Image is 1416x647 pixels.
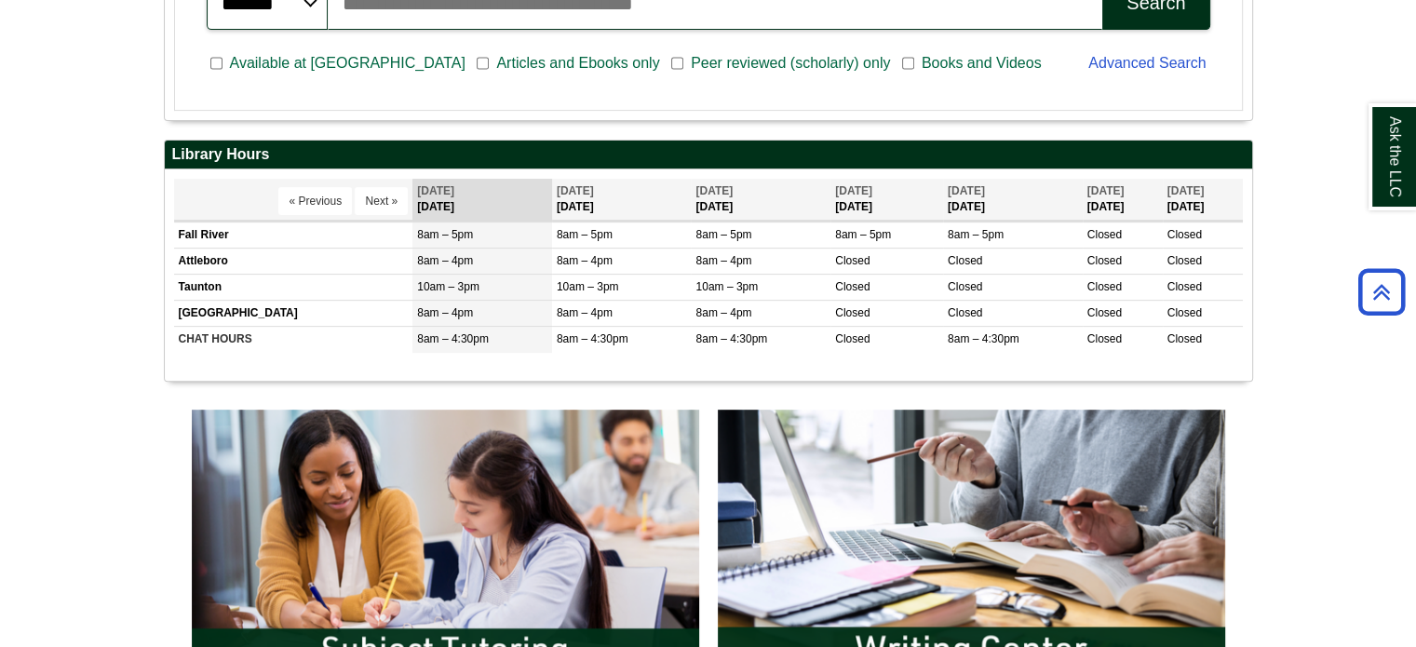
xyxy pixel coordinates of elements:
[683,52,897,74] span: Peer reviewed (scholarly) only
[1352,279,1411,304] a: Back to Top
[1167,280,1202,293] span: Closed
[417,332,489,345] span: 8am – 4:30pm
[695,254,751,267] span: 8am – 4pm
[1167,254,1202,267] span: Closed
[691,179,830,221] th: [DATE]
[165,141,1252,169] h2: Library Hours
[1083,179,1163,221] th: [DATE]
[1088,55,1206,71] a: Advanced Search
[1167,184,1205,197] span: [DATE]
[948,184,985,197] span: [DATE]
[695,184,733,197] span: [DATE]
[835,280,870,293] span: Closed
[417,280,479,293] span: 10am – 3pm
[835,228,891,241] span: 8am – 5pm
[835,184,872,197] span: [DATE]
[695,332,767,345] span: 8am – 4:30pm
[210,55,223,72] input: Available at [GEOGRAPHIC_DATA]
[223,52,473,74] span: Available at [GEOGRAPHIC_DATA]
[1087,228,1122,241] span: Closed
[1167,306,1202,319] span: Closed
[489,52,667,74] span: Articles and Ebooks only
[948,332,1019,345] span: 8am – 4:30pm
[948,254,982,267] span: Closed
[835,254,870,267] span: Closed
[1167,228,1202,241] span: Closed
[417,228,473,241] span: 8am – 5pm
[948,280,982,293] span: Closed
[830,179,943,221] th: [DATE]
[1167,332,1202,345] span: Closed
[1087,280,1122,293] span: Closed
[557,228,613,241] span: 8am – 5pm
[552,179,692,221] th: [DATE]
[174,222,413,248] td: Fall River
[695,306,751,319] span: 8am – 4pm
[902,55,914,72] input: Books and Videos
[278,187,352,215] button: « Previous
[174,249,413,275] td: Attleboro
[914,52,1049,74] span: Books and Videos
[1163,179,1243,221] th: [DATE]
[174,327,413,353] td: CHAT HOURS
[835,332,870,345] span: Closed
[1087,306,1122,319] span: Closed
[1087,184,1125,197] span: [DATE]
[174,275,413,301] td: Taunton
[477,55,489,72] input: Articles and Ebooks only
[417,254,473,267] span: 8am – 4pm
[557,184,594,197] span: [DATE]
[557,306,613,319] span: 8am – 4pm
[174,301,413,327] td: [GEOGRAPHIC_DATA]
[417,306,473,319] span: 8am – 4pm
[948,306,982,319] span: Closed
[1087,332,1122,345] span: Closed
[557,332,628,345] span: 8am – 4:30pm
[557,280,619,293] span: 10am – 3pm
[1087,254,1122,267] span: Closed
[695,280,758,293] span: 10am – 3pm
[943,179,1083,221] th: [DATE]
[671,55,683,72] input: Peer reviewed (scholarly) only
[417,184,454,197] span: [DATE]
[695,228,751,241] span: 8am – 5pm
[557,254,613,267] span: 8am – 4pm
[355,187,408,215] button: Next »
[948,228,1004,241] span: 8am – 5pm
[412,179,552,221] th: [DATE]
[835,306,870,319] span: Closed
